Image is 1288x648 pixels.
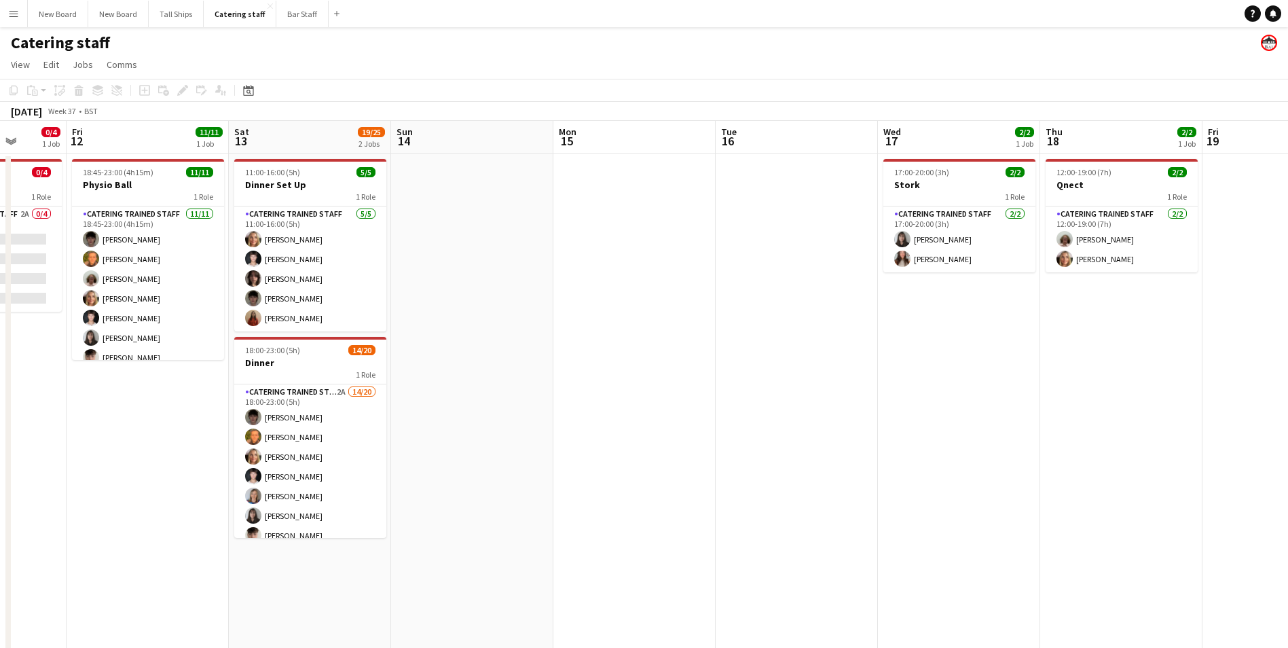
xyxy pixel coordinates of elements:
span: Fri [1208,126,1219,138]
div: 1 Job [196,139,222,149]
app-card-role: Catering trained staff2/217:00-20:00 (3h)[PERSON_NAME][PERSON_NAME] [883,206,1035,272]
span: Sat [234,126,249,138]
h3: Dinner Set Up [234,179,386,191]
span: 11/11 [186,167,213,177]
a: Jobs [67,56,98,73]
app-job-card: 18:45-23:00 (4h15m)11/11Physio Ball1 RoleCatering trained staff11/1118:45-23:00 (4h15m)[PERSON_NA... [72,159,224,360]
span: 17:00-20:00 (3h) [894,167,949,177]
div: 1 Job [1016,139,1033,149]
div: 1 Job [1178,139,1196,149]
span: Jobs [73,58,93,71]
span: 12 [70,133,83,149]
span: 2/2 [1015,127,1034,137]
div: BST [84,106,98,116]
h3: Physio Ball [72,179,224,191]
app-job-card: 18:00-23:00 (5h)14/20Dinner1 RoleCatering trained staff2A14/2018:00-23:00 (5h)[PERSON_NAME][PERSO... [234,337,386,538]
button: Catering staff [204,1,276,27]
div: 2 Jobs [358,139,384,149]
span: Thu [1046,126,1063,138]
span: Mon [559,126,576,138]
button: Tall Ships [149,1,204,27]
button: Bar Staff [276,1,329,27]
span: 11/11 [196,127,223,137]
span: Sun [397,126,413,138]
h3: Qnect [1046,179,1198,191]
span: 19 [1206,133,1219,149]
app-job-card: 12:00-19:00 (7h)2/2Qnect1 RoleCatering trained staff2/212:00-19:00 (7h)[PERSON_NAME][PERSON_NAME] [1046,159,1198,272]
span: 1 Role [194,192,213,202]
h3: Stork [883,179,1035,191]
span: Fri [72,126,83,138]
span: 1 Role [356,192,375,202]
span: 0/4 [41,127,60,137]
span: 14/20 [348,345,375,355]
span: 15 [557,133,576,149]
span: 5/5 [356,167,375,177]
app-user-avatar: Beach Ballroom [1261,35,1277,51]
span: 2/2 [1006,167,1025,177]
span: 2/2 [1177,127,1196,137]
span: 1 Role [356,370,375,380]
span: View [11,58,30,71]
span: 13 [232,133,249,149]
span: 1 Role [1005,192,1025,202]
span: 0/4 [32,167,51,177]
h3: Dinner [234,357,386,369]
app-job-card: 11:00-16:00 (5h)5/5Dinner Set Up1 RoleCatering trained staff5/511:00-16:00 (5h)[PERSON_NAME][PERS... [234,159,386,331]
span: 14 [394,133,413,149]
app-card-role: Catering trained staff5/511:00-16:00 (5h)[PERSON_NAME][PERSON_NAME][PERSON_NAME][PERSON_NAME][PER... [234,206,386,331]
div: 1 Job [42,139,60,149]
app-card-role: Catering trained staff11/1118:45-23:00 (4h15m)[PERSON_NAME][PERSON_NAME][PERSON_NAME][PERSON_NAME... [72,206,224,450]
span: Tue [721,126,737,138]
span: 18 [1044,133,1063,149]
span: 17 [881,133,901,149]
span: Comms [107,58,137,71]
span: 18:45-23:00 (4h15m) [83,167,153,177]
app-job-card: 17:00-20:00 (3h)2/2Stork1 RoleCatering trained staff2/217:00-20:00 (3h)[PERSON_NAME][PERSON_NAME] [883,159,1035,272]
span: 1 Role [1167,192,1187,202]
a: Edit [38,56,65,73]
span: 19/25 [358,127,385,137]
span: 16 [719,133,737,149]
span: Edit [43,58,59,71]
a: Comms [101,56,143,73]
button: New Board [28,1,88,27]
button: New Board [88,1,149,27]
span: Wed [883,126,901,138]
div: [DATE] [11,105,42,118]
span: 11:00-16:00 (5h) [245,167,300,177]
h1: Catering staff [11,33,110,53]
a: View [5,56,35,73]
span: 12:00-19:00 (7h) [1056,167,1111,177]
app-card-role: Catering trained staff2/212:00-19:00 (7h)[PERSON_NAME][PERSON_NAME] [1046,206,1198,272]
span: 1 Role [31,192,51,202]
span: Week 37 [45,106,79,116]
span: 2/2 [1168,167,1187,177]
span: 18:00-23:00 (5h) [245,345,300,355]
